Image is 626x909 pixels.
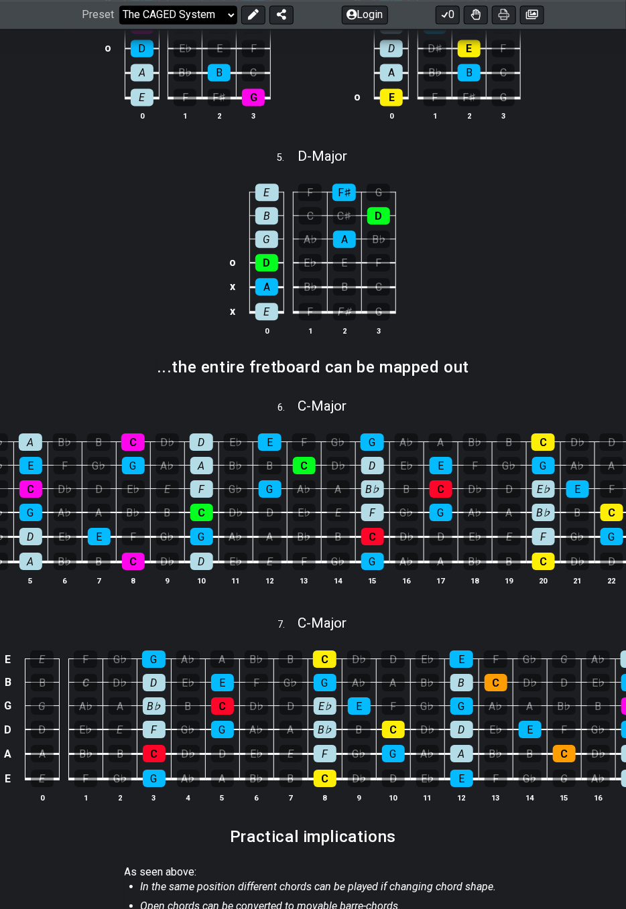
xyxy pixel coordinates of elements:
div: E♭ [225,553,247,570]
div: B♭ [299,278,322,295]
div: B [497,433,521,451]
div: E♭ [587,674,610,691]
th: 9 [150,573,184,587]
div: F [245,674,268,691]
div: C [532,553,555,570]
div: A [31,745,54,762]
div: A♭ [395,433,418,451]
div: B [519,745,542,762]
div: D♭ [245,697,268,715]
div: D [190,553,213,570]
div: B♭ [293,528,316,545]
th: 21 [560,573,594,587]
div: A [109,697,131,715]
th: 3 [237,109,271,123]
div: F [292,433,316,451]
button: Share Preset [269,5,294,24]
div: G [492,88,515,106]
div: E [450,650,473,668]
div: B [395,480,418,498]
div: C [293,457,316,474]
div: C [19,480,42,498]
div: G [142,650,166,668]
div: E♭ [174,40,196,57]
button: Edit Preset [241,5,265,24]
div: F [74,650,97,668]
div: E [30,650,54,668]
div: C [299,207,322,224]
div: C♯ [333,207,356,224]
div: E [109,721,131,738]
th: 3 [487,109,521,123]
div: D♭ [587,745,610,762]
div: G♭ [326,433,350,451]
span: Preset [82,9,114,21]
div: G [242,88,265,106]
div: D [600,433,623,451]
div: B [259,457,281,474]
div: A♭ [416,745,439,762]
div: B [177,697,200,715]
th: 14 [321,573,355,587]
div: B [31,674,54,691]
div: D [190,433,213,451]
div: G [552,650,576,668]
div: F [122,528,145,545]
div: A [88,504,111,521]
div: D♭ [54,480,76,498]
th: 20 [526,573,560,587]
div: D [380,40,403,57]
div: D♭ [155,433,179,451]
div: D [279,697,302,715]
div: A♭ [54,504,76,521]
div: E [498,528,521,545]
div: E♭ [74,721,97,738]
div: B [327,528,350,545]
th: 2 [202,109,237,123]
div: D♭ [395,528,418,545]
div: B♭ [174,64,196,81]
div: A [450,745,473,762]
div: E♭ [245,745,268,762]
div: G [122,457,145,474]
div: G♭ [348,745,371,762]
div: B [566,504,589,521]
div: A [498,504,521,521]
div: G [450,697,473,715]
div: G [31,697,54,715]
div: B♭ [463,433,487,451]
div: A [259,528,281,545]
div: D♭ [416,721,439,738]
div: D [553,674,576,691]
div: A♭ [245,721,268,738]
div: G [361,433,384,451]
div: A♭ [586,650,610,668]
div: B [498,553,521,570]
div: D [361,457,384,474]
div: G [367,303,390,320]
button: 0 [436,5,460,24]
div: E♭ [485,721,507,738]
div: B♭ [122,504,145,521]
div: A♭ [177,770,200,787]
div: D [211,745,234,762]
div: E [327,504,350,521]
div: G♭ [327,553,350,570]
div: B♭ [143,697,166,715]
h2: ...the entire fretboard can be mapped out [157,360,470,374]
th: 11 [218,573,253,587]
div: E♭ [395,457,418,474]
div: E♭ [314,697,336,715]
div: G [314,674,336,691]
div: C [361,528,384,545]
div: A [382,674,405,691]
div: C [367,278,390,295]
td: x [225,299,241,324]
div: B♭ [53,433,76,451]
div: E [430,457,452,474]
div: F [54,457,76,474]
div: C [492,64,515,81]
span: C - Major [298,615,347,631]
span: C - Major [298,398,347,414]
div: A♭ [156,457,179,474]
